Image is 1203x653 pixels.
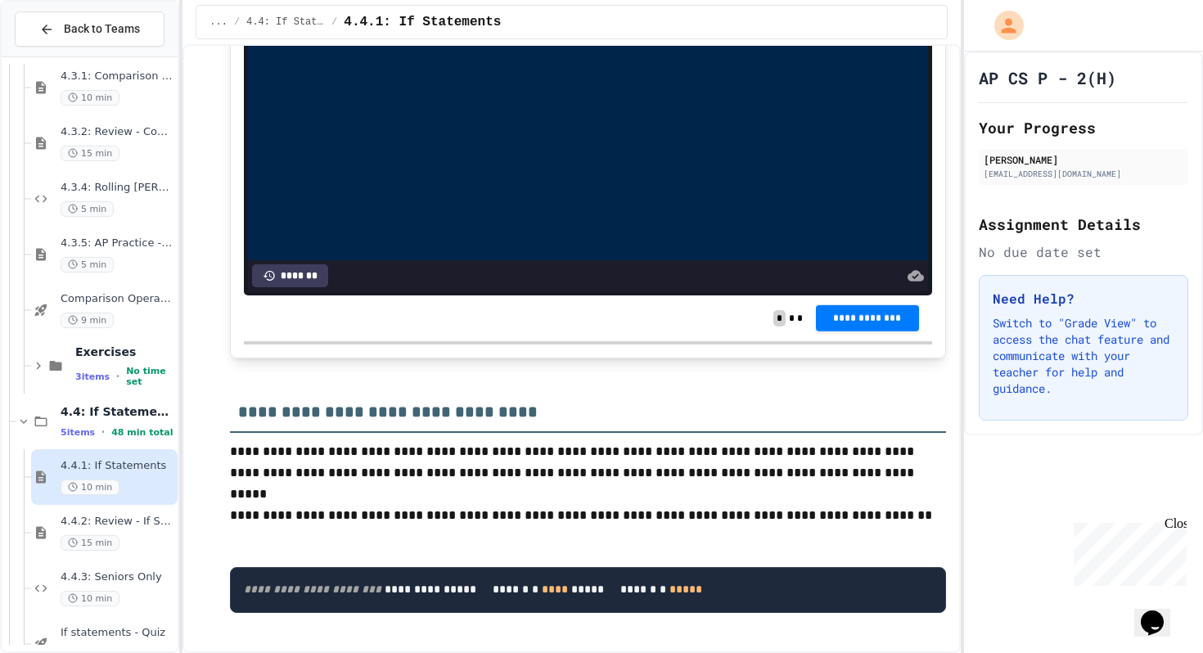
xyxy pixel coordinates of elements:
[101,426,105,439] span: •
[61,591,119,606] span: 10 min
[61,626,174,640] span: If statements - Quiz
[993,289,1174,308] h3: Need Help?
[61,515,174,529] span: 4.4.2: Review - If Statements
[61,480,119,495] span: 10 min
[979,116,1188,139] h2: Your Progress
[61,201,114,217] span: 5 min
[61,181,174,195] span: 4.3.4: Rolling [PERSON_NAME]
[7,7,113,104] div: Chat with us now!Close
[984,152,1183,167] div: [PERSON_NAME]
[61,459,174,473] span: 4.4.1: If Statements
[75,372,110,382] span: 3 items
[246,16,325,29] span: 4.4: If Statements
[15,11,164,47] button: Back to Teams
[61,90,119,106] span: 10 min
[61,125,174,139] span: 4.3.2: Review - Comparison Operators
[234,16,240,29] span: /
[61,236,174,250] span: 4.3.5: AP Practice - Comparison Operators
[111,427,173,438] span: 48 min total
[64,20,140,38] span: Back to Teams
[61,427,95,438] span: 5 items
[1067,516,1187,586] iframe: chat widget
[979,242,1188,262] div: No due date set
[75,345,174,359] span: Exercises
[61,404,174,419] span: 4.4: If Statements
[984,168,1183,180] div: [EMAIL_ADDRESS][DOMAIN_NAME]
[126,366,174,387] span: No time set
[61,146,119,161] span: 15 min
[61,292,174,306] span: Comparison Operators - Quiz
[61,313,114,328] span: 9 min
[116,370,119,383] span: •
[1134,588,1187,637] iframe: chat widget
[61,257,114,272] span: 5 min
[61,570,174,584] span: 4.4.3: Seniors Only
[344,12,501,32] span: 4.4.1: If Statements
[993,315,1174,397] p: Switch to "Grade View" to access the chat feature and communicate with your teacher for help and ...
[331,16,337,29] span: /
[979,66,1116,89] h1: AP CS P - 2(H)
[977,7,1028,44] div: My Account
[210,16,228,29] span: ...
[61,70,174,83] span: 4.3.1: Comparison Operators
[979,213,1188,236] h2: Assignment Details
[61,535,119,551] span: 15 min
